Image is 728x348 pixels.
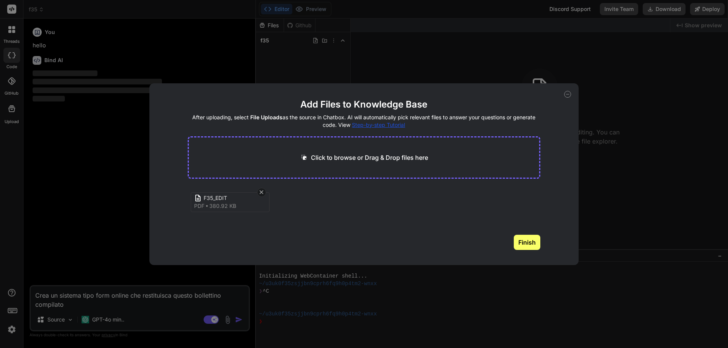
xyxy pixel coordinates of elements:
[194,202,204,210] span: pdf
[209,202,236,210] span: 380.92 KB
[188,98,541,111] h2: Add Files to Knowledge Base
[352,122,405,128] span: Step-by-step Tutorial
[204,194,264,202] span: F35_EDIT
[311,153,428,162] p: Click to browse or Drag & Drop files here
[250,114,282,120] span: File Uploads
[188,114,541,129] h4: After uploading, select as the source in Chatbox. AI will automatically pick relevant files to an...
[514,235,540,250] button: Finish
